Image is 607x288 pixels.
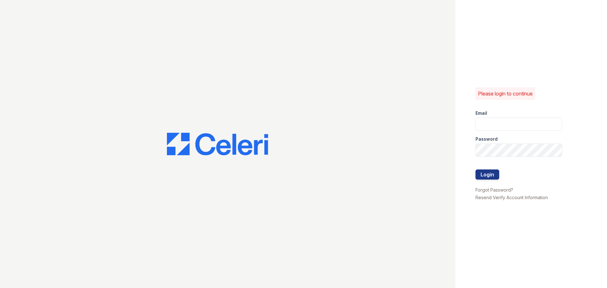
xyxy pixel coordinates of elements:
a: Resend Verify Account Information [475,195,548,200]
label: Email [475,110,487,116]
button: Login [475,169,499,180]
label: Password [475,136,498,142]
p: Please login to continue [478,90,533,97]
a: Forgot Password? [475,187,513,193]
img: CE_Logo_Blue-a8612792a0a2168367f1c8372b55b34899dd931a85d93a1a3d3e32e68fde9ad4.png [167,133,268,156]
